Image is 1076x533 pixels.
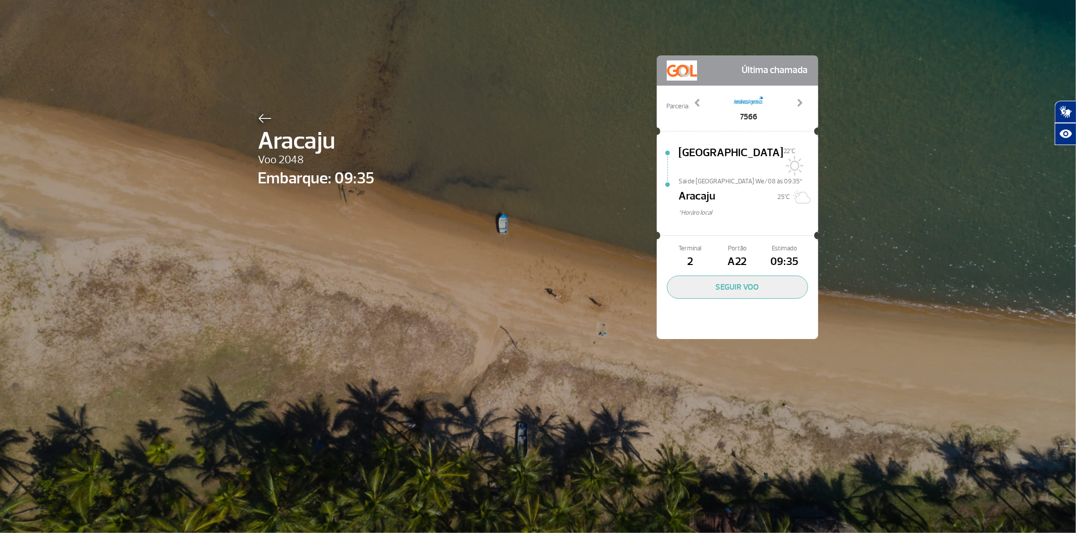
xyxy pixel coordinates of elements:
span: 2 [667,253,714,271]
span: Aracaju [258,123,375,159]
span: Terminal [667,244,714,253]
span: Aracaju [678,188,715,208]
img: Sol com algumas nuvens [790,187,811,207]
span: 22°C [783,147,796,155]
span: Última chamada [742,60,808,81]
span: 25°C [778,193,790,201]
span: Embarque: 09:35 [258,166,375,190]
span: Sai de [GEOGRAPHIC_DATA] We/08 às 09:35* [678,177,818,184]
span: *Horáro local [678,208,818,218]
span: A22 [714,253,761,271]
span: [GEOGRAPHIC_DATA] [678,145,783,177]
span: Voo 2048 [258,152,375,169]
span: Parceria: [667,102,690,111]
div: Plugin de acessibilidade da Hand Talk. [1055,101,1076,145]
span: Portão [714,244,761,253]
span: 09:35 [761,253,808,271]
button: Abrir recursos assistivos. [1055,123,1076,145]
button: SEGUIR VOO [667,276,808,299]
span: 7566 [733,111,764,123]
span: Estimado [761,244,808,253]
img: Sol [783,156,804,176]
button: Abrir tradutor de língua de sinais. [1055,101,1076,123]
